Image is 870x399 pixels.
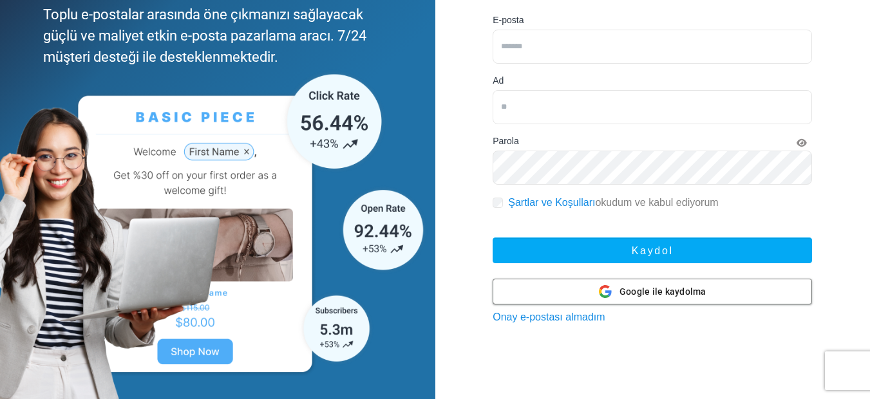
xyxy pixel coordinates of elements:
label: Ad [493,74,504,88]
button: Google ile kaydolma [493,279,812,304]
a: Şartlar ve Koşulları [508,197,595,208]
label: Parola [493,135,518,148]
i: Şifreyi Göster [797,138,807,147]
label: E-posta [493,14,524,27]
div: Toplu e-postalar arasında öne çıkmanızı sağlayacak güçlü ve maliyet etkin e-posta pazarlama aracı... [43,4,386,68]
label: okudum ve kabul ediyorum [508,195,718,210]
button: Kaydol [493,237,812,263]
a: Onay e-postası almadım [493,311,605,322]
span: Google ile kaydolma [619,285,706,299]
